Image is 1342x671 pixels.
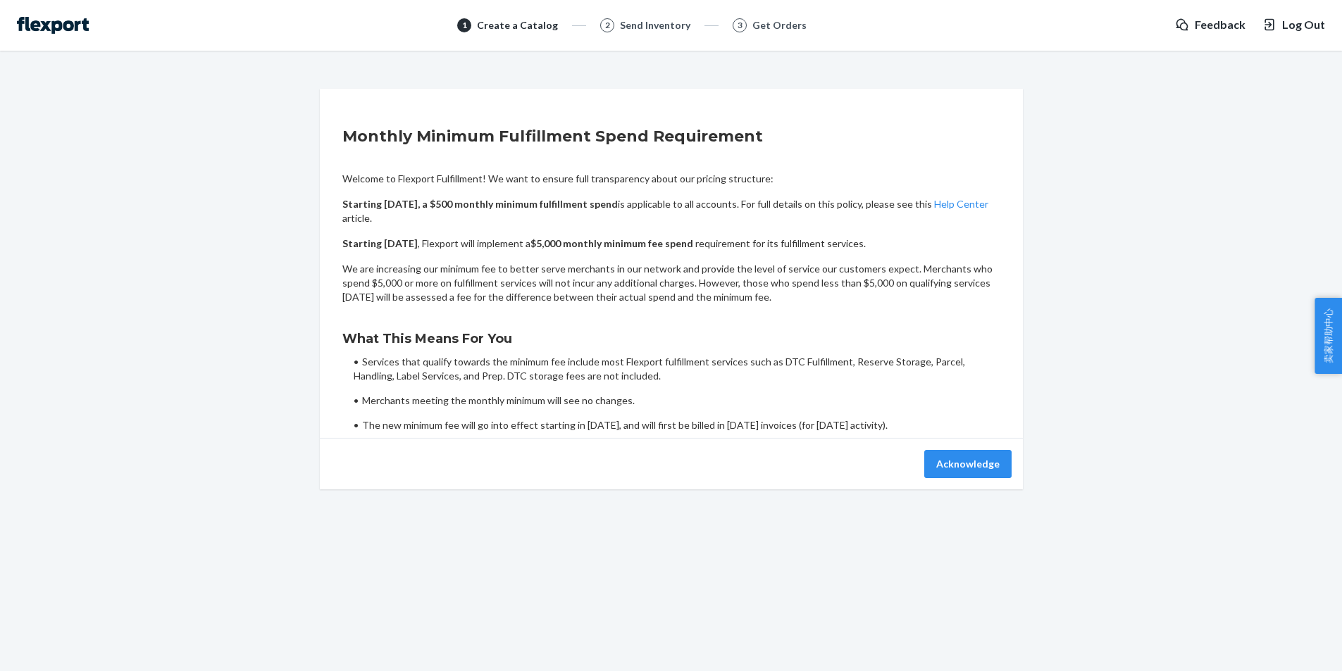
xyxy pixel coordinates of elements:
[738,19,743,31] span: 3
[1282,17,1325,33] span: Log Out
[342,330,1000,348] h3: What This Means For You
[752,18,807,32] div: Get Orders
[1195,17,1245,33] span: Feedback
[605,19,610,31] span: 2
[462,19,467,31] span: 1
[342,237,1000,251] p: , Flexport will implement a requirement for its fulfillment services.
[354,355,1000,383] li: Services that qualify towards the minimum fee include most Flexport fulfillment services such as ...
[17,17,89,34] img: Flexport logo
[620,18,690,32] div: Send Inventory
[1175,17,1245,33] a: Feedback
[354,418,1000,432] li: The new minimum fee will go into effect starting in [DATE], and will first be billed in [DATE] in...
[342,125,1000,148] h2: Monthly Minimum Fulfillment Spend Requirement
[924,450,1012,478] button: Acknowledge
[342,262,1000,304] p: We are increasing our minimum fee to better serve merchants in our network and provide the level ...
[342,172,1000,186] p: Welcome to Flexport Fulfillment! We want to ensure full transparency about our pricing structure:
[342,197,1000,225] p: is applicable to all accounts. For full details on this policy, please see this article.
[342,198,618,210] b: Starting [DATE], a $500 monthly minimum fulfillment spend
[477,18,558,32] div: Create a Catalog
[342,237,418,249] b: Starting [DATE]
[1315,298,1342,374] button: 卖家帮助中心
[1262,17,1325,33] button: Log Out
[354,394,1000,408] li: Merchants meeting the monthly minimum will see no changes.
[530,237,693,249] b: $5,000 monthly minimum fee spend
[934,198,988,210] a: Help Center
